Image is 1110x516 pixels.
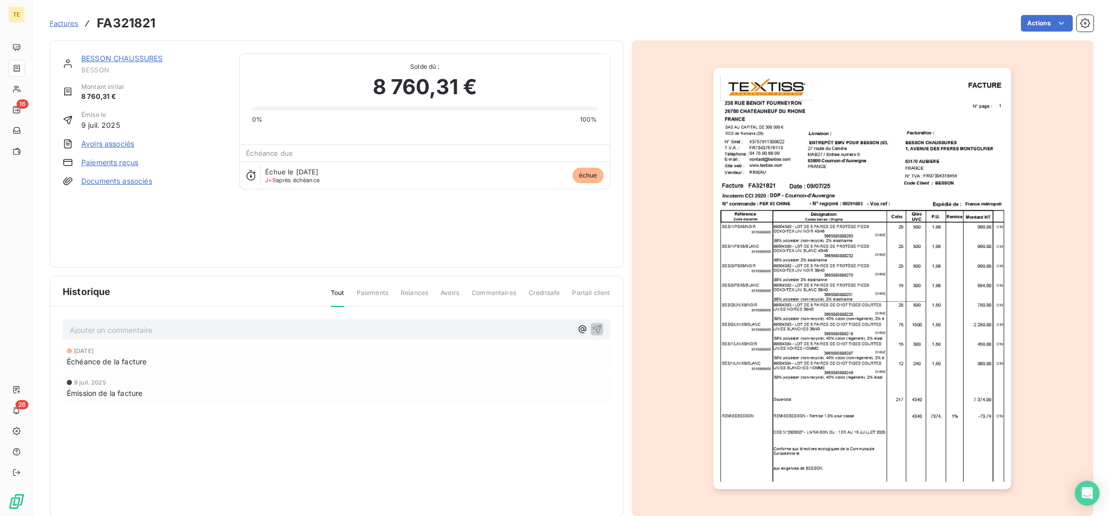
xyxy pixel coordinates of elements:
[74,348,94,354] span: [DATE]
[713,68,1011,489] img: invoice_thumbnail
[8,6,25,23] div: TE
[81,82,124,92] span: Montant initial
[265,177,319,183] span: après échéance
[17,99,28,109] span: 16
[97,14,155,33] h3: FA321821
[331,288,344,307] span: Tout
[441,288,459,306] span: Avoirs
[81,110,120,120] span: Émise le
[373,71,477,102] span: 8 760,31 €
[67,356,147,367] span: Échéance de la facture
[529,288,560,306] span: Creditsafe
[81,92,124,102] span: 8 760,31 €
[50,18,78,28] a: Factures
[572,288,610,306] span: Portail client
[246,149,293,157] span: Échéance due
[1021,15,1073,32] button: Actions
[50,19,78,27] span: Factures
[16,400,28,409] span: 26
[265,168,318,176] span: Échue le [DATE]
[580,115,597,124] span: 100%
[81,176,152,186] a: Documents associés
[357,288,388,306] span: Paiements
[8,493,25,510] img: Logo LeanPay
[63,285,111,299] span: Historique
[81,157,138,168] a: Paiements reçus
[252,115,262,124] span: 0%
[74,379,106,386] span: 9 juil. 2025
[67,388,142,399] span: Émission de la facture
[81,54,163,63] a: BESSON CHAUSSURES
[265,176,275,184] span: J+9
[401,288,428,306] span: Relances
[573,168,604,183] span: échue
[81,139,134,149] a: Avoirs associés
[252,62,597,71] span: Solde dû :
[1075,481,1100,506] div: Open Intercom Messenger
[472,288,516,306] span: Commentaires
[81,120,120,130] span: 9 juil. 2025
[81,66,227,74] span: BESSON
